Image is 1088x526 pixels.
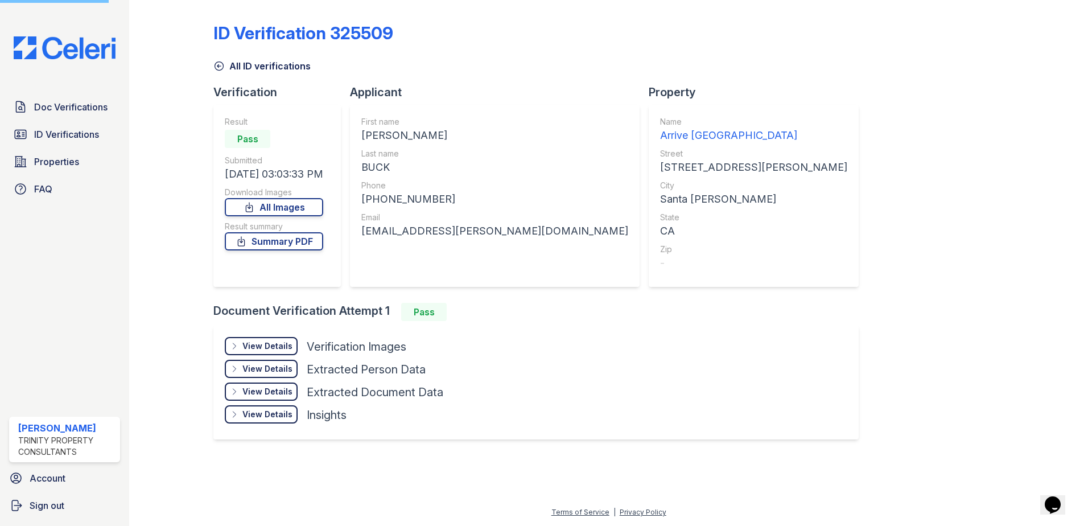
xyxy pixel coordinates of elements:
div: Pass [225,130,270,148]
div: Insights [307,407,347,423]
a: FAQ [9,178,120,200]
iframe: chat widget [1040,480,1077,515]
div: Santa [PERSON_NAME] [660,191,847,207]
span: FAQ [34,182,52,196]
a: Name Arrive [GEOGRAPHIC_DATA] [660,116,847,143]
div: | [613,508,616,516]
a: Doc Verifications [9,96,120,118]
div: Pass [401,303,447,321]
div: State [660,212,847,223]
div: Property [649,84,868,100]
div: [PHONE_NUMBER] [361,191,628,207]
div: Street [660,148,847,159]
span: ID Verifications [34,128,99,141]
div: Submitted [225,155,323,166]
div: Download Images [225,187,323,198]
span: Doc Verifications [34,100,108,114]
div: City [660,180,847,191]
a: All Images [225,198,323,216]
div: Result summary [225,221,323,232]
span: Properties [34,155,79,169]
a: ID Verifications [9,123,120,146]
div: Arrive [GEOGRAPHIC_DATA] [660,128,847,143]
div: Verification Images [307,339,406,355]
img: CE_Logo_Blue-a8612792a0a2168367f1c8372b55b34899dd931a85d93a1a3d3e32e68fde9ad4.png [5,36,125,59]
div: Last name [361,148,628,159]
div: Extracted Person Data [307,361,426,377]
a: Privacy Policy [620,508,666,516]
div: Document Verification Attempt 1 [213,303,868,321]
a: Summary PDF [225,232,323,250]
a: Sign out [5,494,125,517]
span: Account [30,471,65,485]
div: [PERSON_NAME] [361,128,628,143]
div: Zip [660,244,847,255]
div: Result [225,116,323,128]
div: ID Verification 325509 [213,23,393,43]
a: Account [5,467,125,490]
div: Applicant [350,84,649,100]
div: Name [660,116,847,128]
span: Sign out [30,499,64,512]
a: All ID verifications [213,59,311,73]
div: [STREET_ADDRESS][PERSON_NAME] [660,159,847,175]
a: Terms of Service [551,508,609,516]
div: Phone [361,180,628,191]
div: - [660,255,847,271]
div: View Details [242,363,292,375]
div: View Details [242,386,292,397]
div: Trinity Property Consultants [18,435,116,458]
div: [DATE] 03:03:33 PM [225,166,323,182]
div: CA [660,223,847,239]
div: BUCK [361,159,628,175]
div: [PERSON_NAME] [18,421,116,435]
div: View Details [242,409,292,420]
a: Properties [9,150,120,173]
div: View Details [242,340,292,352]
div: Email [361,212,628,223]
div: Verification [213,84,350,100]
div: Extracted Document Data [307,384,443,400]
div: [EMAIL_ADDRESS][PERSON_NAME][DOMAIN_NAME] [361,223,628,239]
div: First name [361,116,628,128]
